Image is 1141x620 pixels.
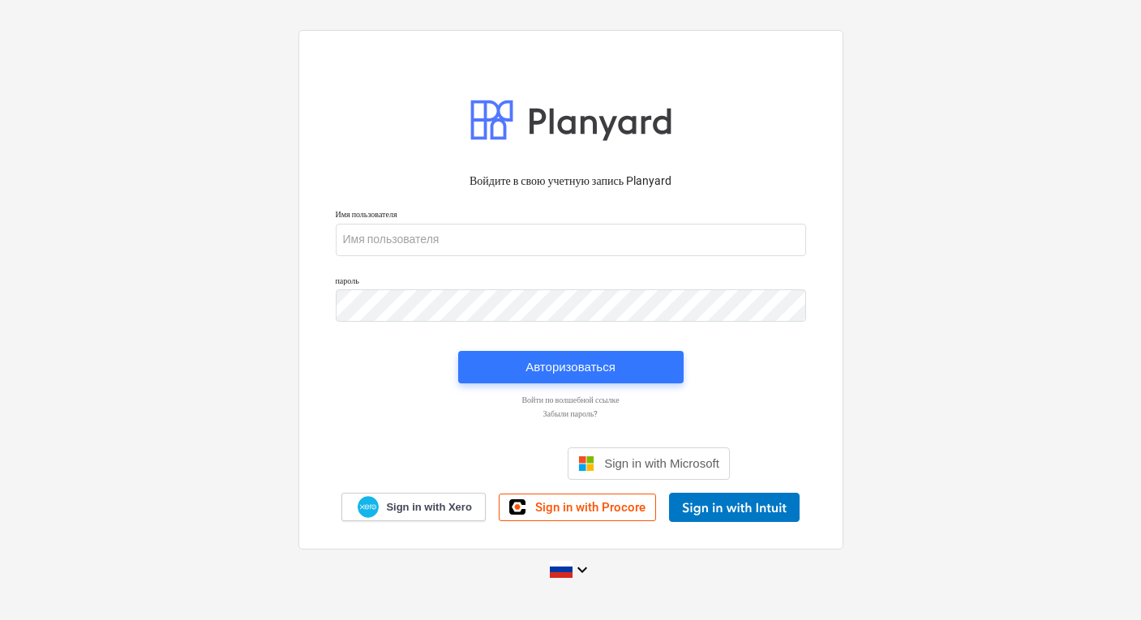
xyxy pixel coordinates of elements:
[411,446,555,481] div: Увійти через Google (відкриється в новій вкладці)
[336,209,806,223] p: Имя пользователя
[535,500,646,515] span: Sign in with Procore
[336,173,806,190] p: Войдите в свою учетную запись Planyard
[386,500,471,515] span: Sign in with Xero
[403,446,563,481] iframe: Кнопка "Увійти через Google"
[358,496,379,518] img: Xero logo
[499,494,656,521] a: Sign in with Procore
[573,560,592,579] i: keyboard_arrow_down
[458,351,684,383] button: Авторизоваться
[578,455,594,472] img: Microsoft logo
[336,224,806,256] input: Имя пользователя
[604,456,719,470] span: Sign in with Microsoft
[328,408,814,419] a: Забыли пароль?
[525,357,616,378] div: Авторизоваться
[341,493,486,521] a: Sign in with Xero
[336,276,806,289] p: пароль
[328,395,814,405] a: Войти по волшебной ссылке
